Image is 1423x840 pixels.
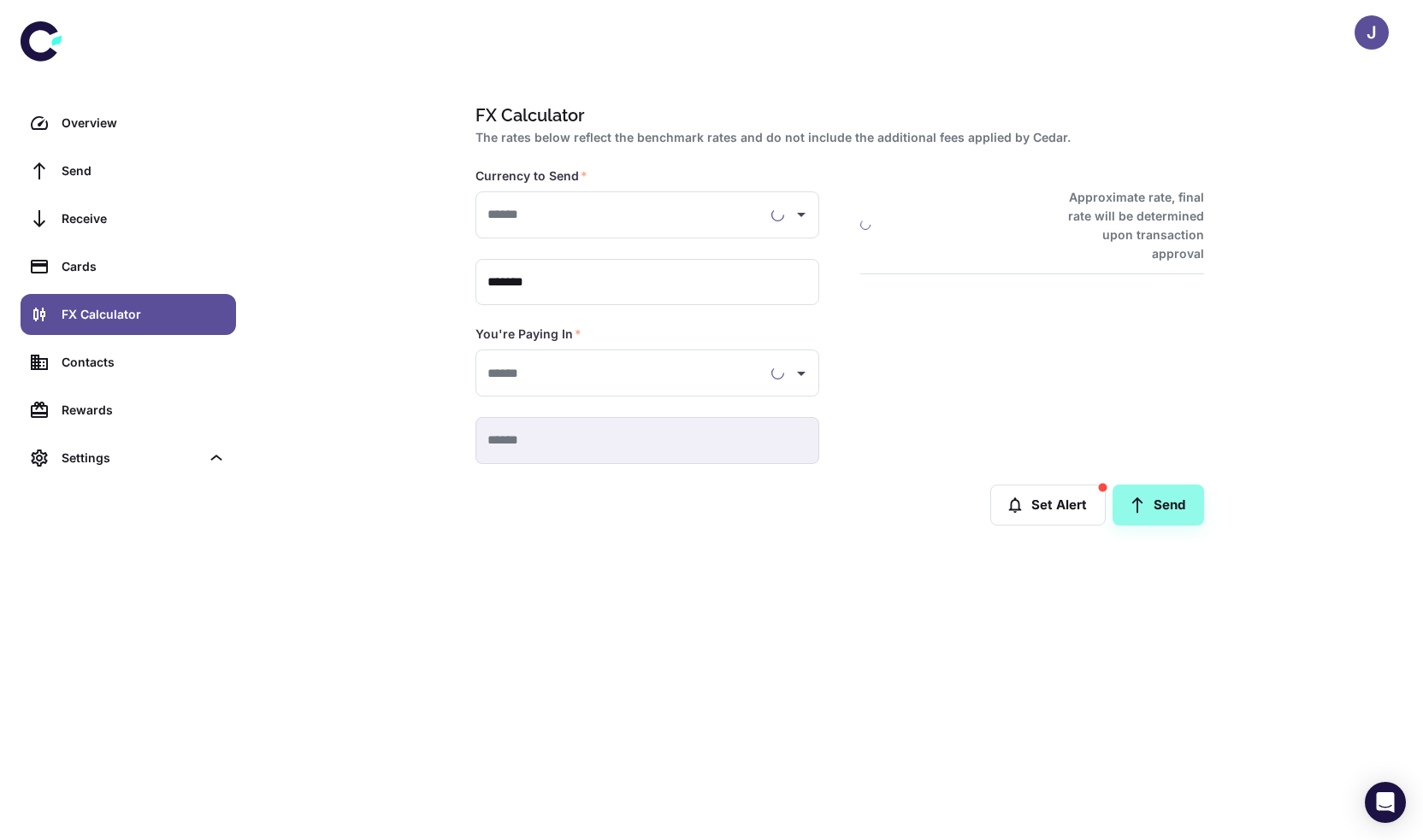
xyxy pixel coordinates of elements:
[789,361,813,385] button: Open
[990,485,1106,526] button: Set Alert
[1355,15,1389,50] button: J
[21,150,236,191] a: Send
[21,438,236,479] div: Settings
[21,198,236,239] a: Receive
[475,167,588,185] label: Currency to Send
[21,390,236,431] a: Rewards
[62,209,226,228] div: Receive
[21,246,236,287] a: Cards
[62,449,200,467] div: Settings
[21,342,236,383] a: Contacts
[21,103,236,144] a: Overview
[789,203,813,226] button: Open
[62,162,226,180] div: Send
[1113,485,1204,526] a: Send
[62,401,226,420] div: Rewards
[1365,782,1406,823] div: Open Intercom Messenger
[475,103,1197,128] h1: FX Calculator
[21,294,236,335] a: FX Calculator
[62,257,226,276] div: Cards
[62,353,226,372] div: Contacts
[62,114,226,132] div: Overview
[1049,188,1204,263] h6: Approximate rate, final rate will be determined upon transaction approval
[475,326,582,343] label: You're Paying In
[62,305,226,324] div: FX Calculator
